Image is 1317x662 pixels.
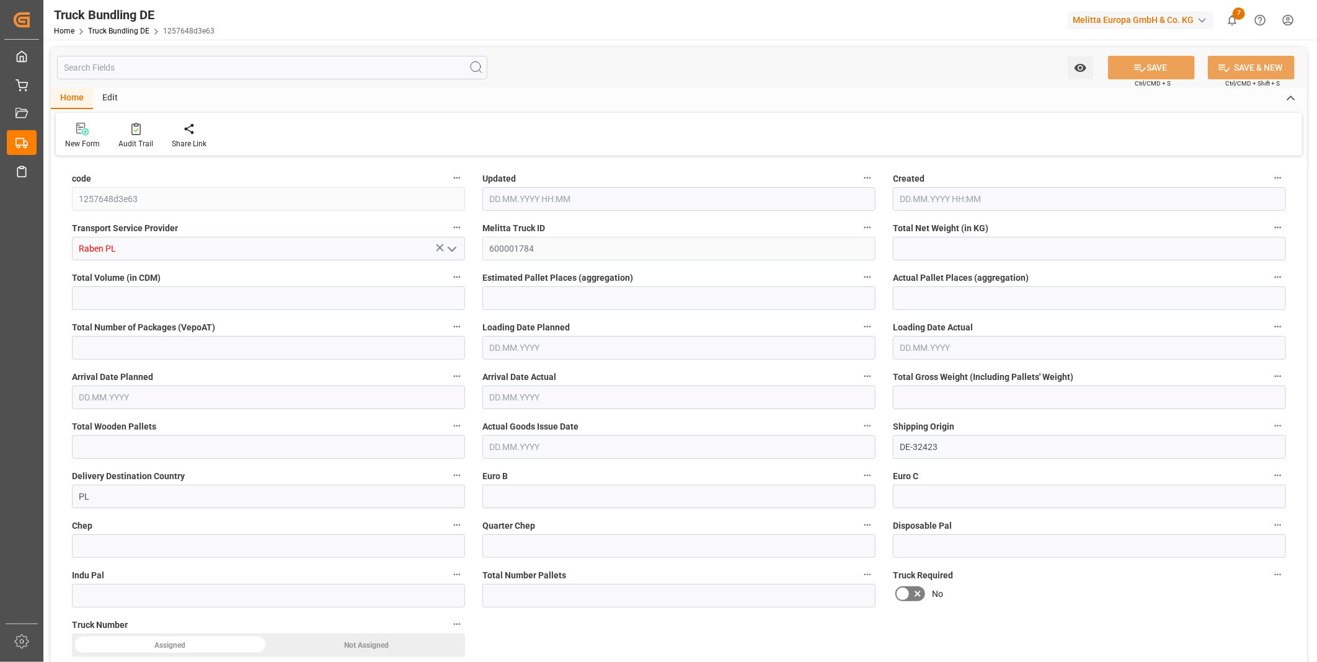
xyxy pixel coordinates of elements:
[72,271,161,285] span: Total Volume (in CDM)
[72,172,91,185] span: code
[449,467,465,483] button: Delivery Destination Country
[72,420,156,433] span: Total Wooden Pallets
[482,435,876,459] input: DD.MM.YYYY
[1208,56,1295,79] button: SAVE & NEW
[1270,269,1286,285] button: Actual Pallet Places (aggregation)
[482,321,570,334] span: Loading Date Planned
[118,138,153,149] div: Audit Trail
[859,567,876,583] button: Total Number Pallets
[859,319,876,335] button: Loading Date Planned
[482,386,876,409] input: DD.MM.YYYY
[1108,56,1195,79] button: SAVE
[72,569,104,582] span: Indu Pal
[54,6,215,24] div: Truck Bundling DE
[482,420,579,433] span: Actual Goods Issue Date
[893,569,953,582] span: Truck Required
[449,368,465,384] button: Arrival Date Planned
[859,418,876,434] button: Actual Goods Issue Date
[1270,319,1286,335] button: Loading Date Actual
[1068,8,1218,32] button: Melitta Europa GmbH & Co. KG
[482,271,633,285] span: Estimated Pallet Places (aggregation)
[442,239,461,258] button: open menu
[72,470,185,483] span: Delivery Destination Country
[57,56,487,79] input: Search Fields
[1270,567,1286,583] button: Truck Required
[1270,170,1286,186] button: Created
[482,371,556,384] span: Arrival Date Actual
[893,470,918,483] span: Euro C
[72,386,465,409] input: DD.MM.YYYY
[1270,467,1286,483] button: Euro C
[1068,56,1093,79] button: open menu
[893,420,954,433] span: Shipping Origin
[859,219,876,236] button: Melitta Truck ID
[72,619,128,632] span: Truck Number
[893,172,925,185] span: Created
[932,588,943,601] span: No
[1135,79,1171,88] span: Ctrl/CMD + S
[72,321,215,334] span: Total Number of Packages (VepoAT)
[72,519,92,532] span: Chep
[1233,7,1245,20] span: 7
[65,138,100,149] div: New Form
[482,569,566,582] span: Total Number Pallets
[482,187,876,211] input: DD.MM.YYYY HH:MM
[482,336,876,360] input: DD.MM.YYYY
[1270,418,1286,434] button: Shipping Origin
[449,269,465,285] button: Total Volume (in CDM)
[859,170,876,186] button: Updated
[859,517,876,533] button: Quarter Chep
[893,336,1286,360] input: DD.MM.YYYY
[449,170,465,186] button: code
[1246,6,1274,34] button: Help Center
[172,138,206,149] div: Share Link
[1068,11,1213,29] div: Melitta Europa GmbH & Co. KG
[893,222,988,235] span: Total Net Weight (in KG)
[449,567,465,583] button: Indu Pal
[268,633,465,657] div: Not Assigned
[54,27,74,35] a: Home
[51,88,93,109] div: Home
[482,172,516,185] span: Updated
[482,519,535,532] span: Quarter Chep
[449,219,465,236] button: Transport Service Provider
[449,517,465,533] button: Chep
[893,187,1286,211] input: DD.MM.YYYY HH:MM
[88,27,149,35] a: Truck Bundling DE
[893,271,1029,285] span: Actual Pallet Places (aggregation)
[482,222,545,235] span: Melitta Truck ID
[859,368,876,384] button: Arrival Date Actual
[1270,368,1286,384] button: Total Gross Weight (Including Pallets' Weight)
[893,519,952,532] span: Disposable Pal
[72,222,178,235] span: Transport Service Provider
[72,633,268,657] div: Assigned
[893,321,973,334] span: Loading Date Actual
[1225,79,1280,88] span: Ctrl/CMD + Shift + S
[449,616,465,632] button: Truck Number
[72,371,153,384] span: Arrival Date Planned
[449,319,465,335] button: Total Number of Packages (VepoAT)
[859,467,876,483] button: Euro B
[859,269,876,285] button: Estimated Pallet Places (aggregation)
[482,470,508,483] span: Euro B
[93,88,127,109] div: Edit
[893,371,1073,384] span: Total Gross Weight (Including Pallets' Weight)
[1270,219,1286,236] button: Total Net Weight (in KG)
[1218,6,1246,34] button: show 7 new notifications
[1270,517,1286,533] button: Disposable Pal
[449,418,465,434] button: Total Wooden Pallets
